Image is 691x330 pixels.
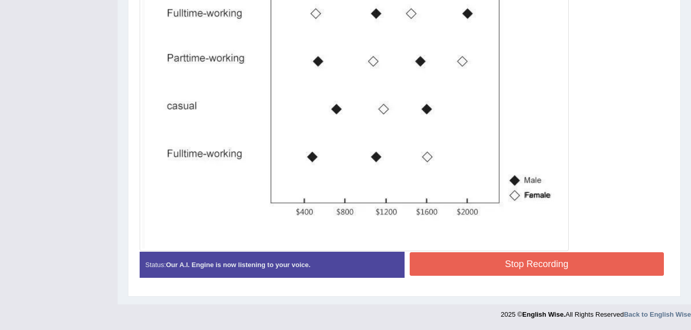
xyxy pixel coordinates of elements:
strong: Our A.I. Engine is now listening to your voice. [166,261,310,269]
div: Status: [140,252,405,278]
div: 2025 © All Rights Reserved [501,304,691,319]
strong: English Wise. [522,311,565,318]
button: Stop Recording [410,252,664,276]
a: Back to English Wise [624,311,691,318]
